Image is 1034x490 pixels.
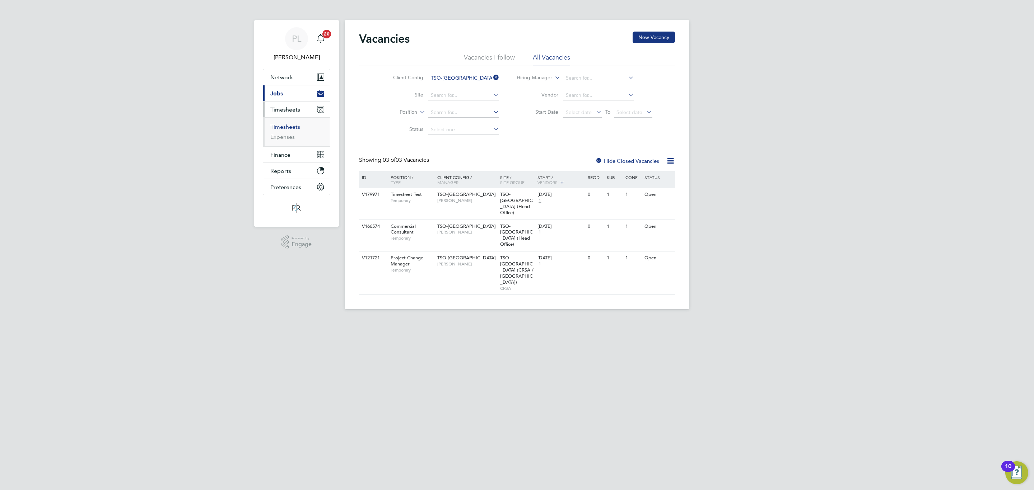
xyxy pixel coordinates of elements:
label: Hide Closed Vacancies [595,157,659,164]
div: 1 [605,188,624,201]
span: TSO-[GEOGRAPHIC_DATA] [437,191,496,197]
span: Preferences [270,184,301,190]
img: psrsolutions-logo-retina.png [290,202,303,214]
div: Position / [385,171,436,188]
div: Open [643,188,674,201]
div: 1 [624,251,642,265]
a: Powered byEngage [281,235,312,249]
span: TSO-[GEOGRAPHIC_DATA] (CRSA / [GEOGRAPHIC_DATA]) [500,255,534,285]
div: Site / [498,171,536,188]
label: Vendor [517,91,558,98]
div: V121721 [360,251,385,265]
div: ID [360,171,385,183]
label: Site [382,91,423,98]
span: To [603,107,613,117]
div: 1 [624,188,642,201]
a: Go to home page [263,202,330,214]
span: Select date [616,109,642,116]
label: Status [382,126,423,132]
div: Open [643,251,674,265]
input: Search for... [428,108,499,118]
span: CRSA [500,286,534,291]
div: 1 [605,220,624,233]
input: Search for... [563,90,634,100]
span: 1 [537,261,542,267]
div: Timesheets [263,117,330,146]
span: TSO-[GEOGRAPHIC_DATA] (Head Office) [500,191,533,216]
div: [DATE] [537,192,584,198]
div: Status [643,171,674,183]
nav: Main navigation [254,20,339,227]
div: 1 [605,251,624,265]
div: [DATE] [537,255,584,261]
div: V166574 [360,220,385,233]
label: Hiring Manager [511,74,552,81]
span: Finance [270,151,290,158]
span: 03 Vacancies [383,156,429,164]
span: 1 [537,229,542,235]
div: Showing [359,156,430,164]
span: TSO-[GEOGRAPHIC_DATA] (Head Office) [500,223,533,248]
div: 10 [1005,466,1011,476]
h2: Vacancies [359,32,410,46]
li: Vacancies I follow [464,53,515,66]
div: 0 [586,220,605,233]
span: Manager [437,179,458,185]
label: Client Config [382,74,423,81]
div: Client Config / [436,171,498,188]
div: Open [643,220,674,233]
input: Search for... [563,73,634,83]
span: 1 [537,198,542,204]
div: V179971 [360,188,385,201]
span: Reports [270,168,291,174]
div: Conf [624,171,642,183]
button: Timesheets [263,102,330,117]
div: Sub [605,171,624,183]
li: All Vacancies [533,53,570,66]
span: Timesheet Test [391,191,422,197]
span: TSO-[GEOGRAPHIC_DATA] [437,255,496,261]
span: Type [391,179,401,185]
span: Select date [566,109,592,116]
span: [PERSON_NAME] [437,261,497,267]
span: Vendors [537,179,558,185]
div: [DATE] [537,223,584,230]
a: Timesheets [270,123,300,130]
button: Finance [263,147,330,162]
button: Open Resource Center, 10 new notifications [1005,461,1028,484]
button: New Vacancy [633,32,675,43]
span: Site Group [500,179,525,185]
input: Select one [428,125,499,135]
span: Temporary [391,267,434,273]
span: Engage [292,241,312,248]
span: Powered by [292,235,312,241]
span: 03 of [383,156,396,164]
span: [PERSON_NAME] [437,198,497,203]
div: 1 [624,220,642,233]
a: PL[PERSON_NAME] [263,27,330,62]
span: Timesheets [270,106,300,113]
span: Paul Ledingham [263,53,330,62]
button: Jobs [263,85,330,101]
input: Search for... [428,90,499,100]
span: Temporary [391,235,434,241]
span: TSO-[GEOGRAPHIC_DATA] [437,223,496,229]
a: 20 [313,27,328,50]
a: Expenses [270,133,295,140]
input: Search for... [428,73,499,83]
span: Jobs [270,90,283,97]
button: Reports [263,163,330,179]
span: Temporary [391,198,434,203]
button: Preferences [263,179,330,195]
button: Network [263,69,330,85]
span: Commercial Consultant [391,223,416,235]
label: Position [376,109,417,116]
span: Project Change Manager [391,255,423,267]
div: Reqd [586,171,605,183]
label: Start Date [517,109,558,115]
span: PL [292,34,301,43]
span: Network [270,74,293,81]
span: 20 [322,30,331,38]
div: 0 [586,188,605,201]
span: [PERSON_NAME] [437,229,497,235]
